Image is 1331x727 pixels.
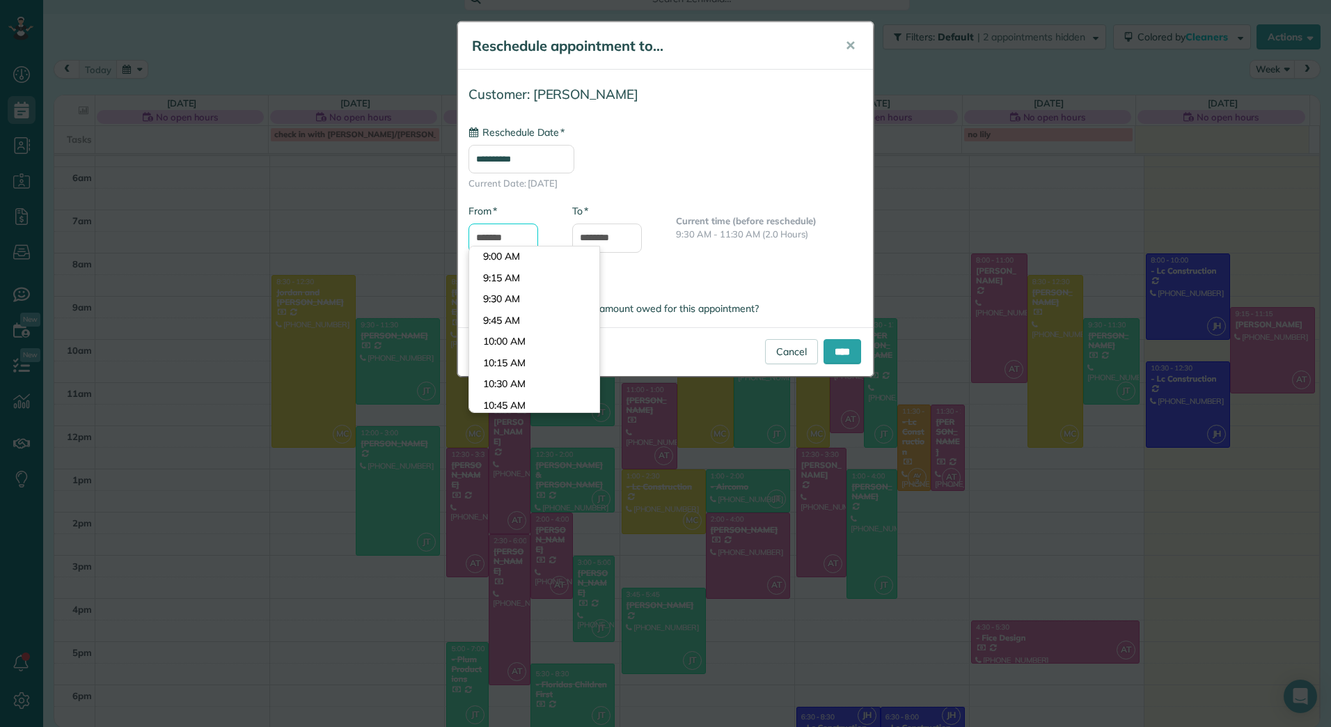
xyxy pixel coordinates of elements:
li: 10:00 AM [469,331,599,352]
li: 9:15 AM [469,267,599,289]
h4: Customer: [PERSON_NAME] [468,87,863,102]
h5: Reschedule appointment to... [472,36,826,56]
li: 10:45 AM [469,395,599,416]
li: 9:45 AM [469,310,599,331]
label: Reschedule Date [468,125,565,139]
li: 10:15 AM [469,352,599,374]
p: 9:30 AM - 11:30 AM (2.0 Hours) [676,228,863,241]
label: From [468,204,497,218]
span: Automatically recalculate amount owed for this appointment? [485,302,759,315]
label: To [572,204,588,218]
li: 10:30 AM [469,373,599,395]
b: Current time (before reschedule) [676,215,817,226]
span: Current Date: [DATE] [468,177,863,190]
a: Cancel [765,339,818,364]
span: ✕ [845,38,856,54]
li: 9:00 AM [469,246,599,267]
li: 9:30 AM [469,288,599,310]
